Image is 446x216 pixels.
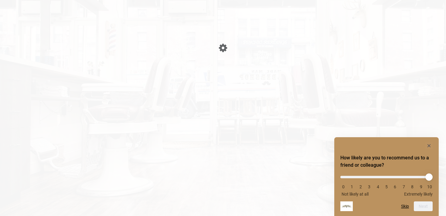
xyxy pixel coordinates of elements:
li: 4 [375,184,381,189]
button: Hide survey [425,142,433,149]
li: 2 [358,184,364,189]
li: 10 [427,184,433,189]
li: 7 [401,184,407,189]
button: Next question [414,201,433,211]
li: 0 [340,184,346,189]
li: 5 [383,184,390,189]
div: How likely are you to recommend us to a friend or colleague? Select an option from 0 to 10, with ... [340,171,433,197]
span: Not likely at all [342,192,369,197]
li: 6 [392,184,398,189]
li: 8 [409,184,415,189]
button: Skip [401,204,409,209]
li: 1 [349,184,355,189]
span: Extremely likely [404,192,433,197]
h2: How likely are you to recommend us to a friend or colleague? Select an option from 0 to 10, with ... [340,154,433,169]
div: How likely are you to recommend us to a friend or colleague? Select an option from 0 to 10, with ... [340,142,433,211]
li: 9 [418,184,424,189]
li: 3 [366,184,372,189]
